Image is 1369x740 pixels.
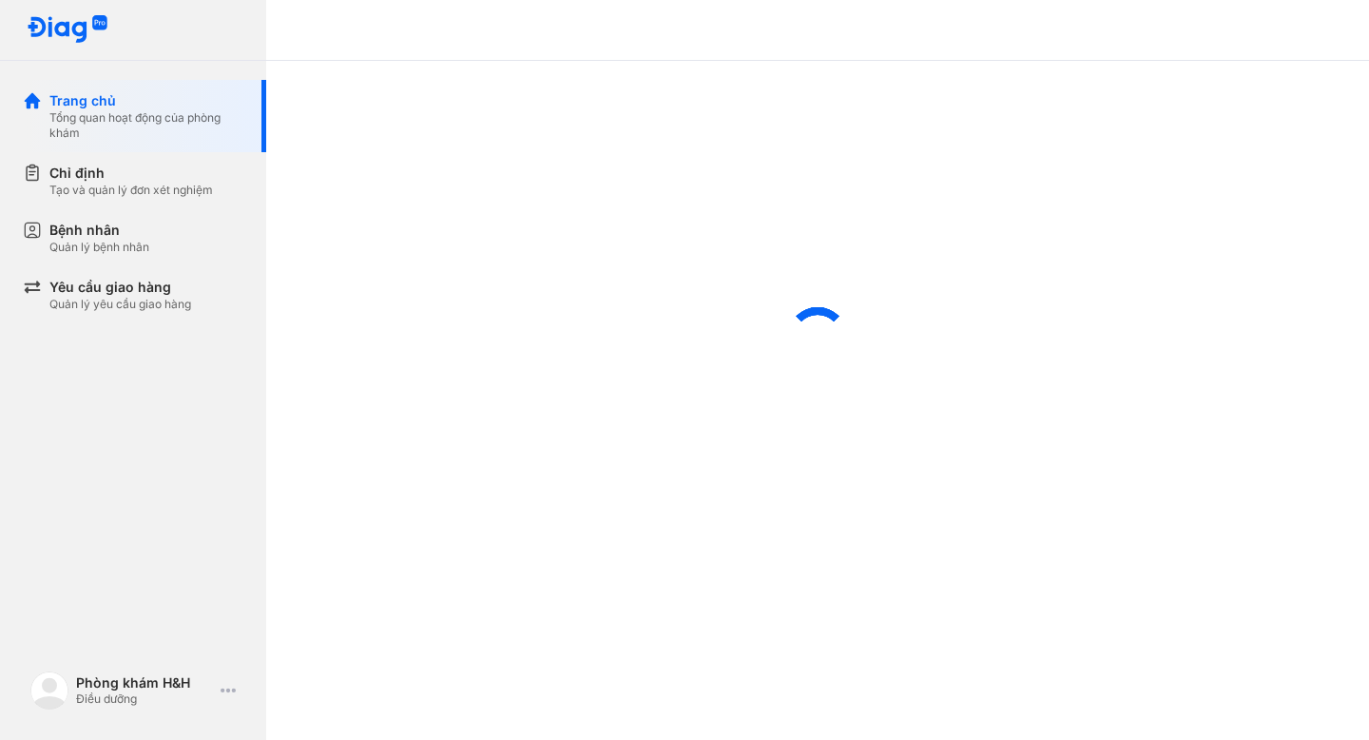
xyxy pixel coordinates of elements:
div: Chỉ định [49,164,213,183]
div: Bệnh nhân [49,221,149,240]
div: Yêu cầu giao hàng [49,278,191,297]
img: logo [30,672,68,710]
div: Quản lý yêu cầu giao hàng [49,297,191,312]
div: Trang chủ [49,91,243,110]
div: Tạo và quản lý đơn xét nghiệm [49,183,213,198]
div: Điều dưỡng [76,691,213,707]
div: Tổng quan hoạt động của phòng khám [49,110,243,141]
div: Phòng khám H&H [76,674,213,691]
div: Quản lý bệnh nhân [49,240,149,255]
img: logo [27,15,108,45]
